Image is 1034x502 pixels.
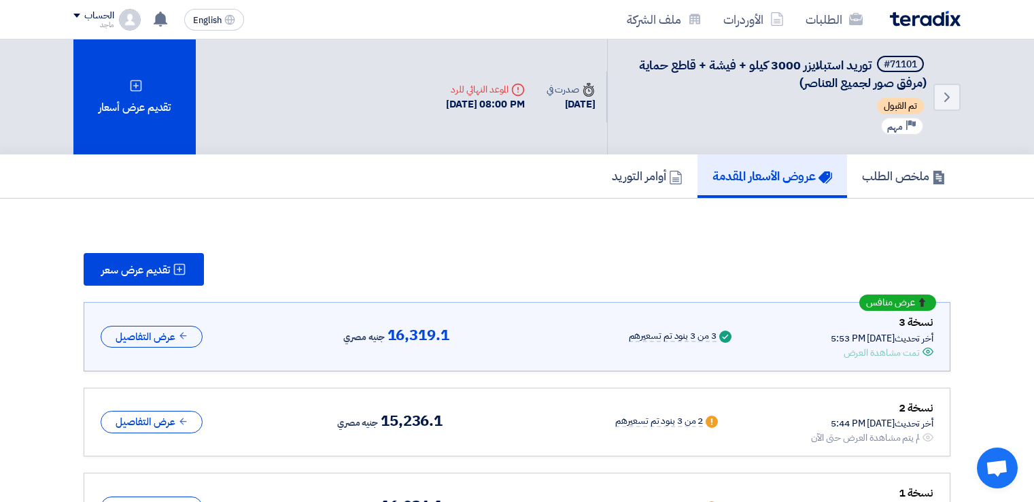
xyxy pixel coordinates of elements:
span: جنيه مصري [343,329,384,346]
div: أخر تحديث [DATE] 5:53 PM [831,331,933,346]
span: مهم [887,120,903,133]
a: عروض الأسعار المقدمة [697,154,847,198]
span: جنيه مصري [337,415,378,431]
span: عرض منافس [866,298,915,307]
div: #71101 [884,60,917,69]
button: تقديم عرض سعر [84,253,204,286]
div: صدرت في [547,82,596,97]
img: profile_test.png [119,9,141,31]
div: الحساب [84,10,114,22]
h5: توريد استبلايزر 3000 كيلو + فيشة + قاطع حماية (مرفق صور لجميع العناصر) [624,56,927,91]
div: نسخة 3 [831,314,933,331]
span: توريد استبلايزر 3000 كيلو + فيشة + قاطع حماية (مرفق صور لجميع العناصر) [639,56,927,92]
div: لم يتم مشاهدة العرض حتى الآن [811,431,920,445]
button: English [184,9,244,31]
span: تم القبول [877,98,924,114]
a: ملخص الطلب [847,154,961,198]
img: Teradix logo [890,11,961,27]
a: أوامر التوريد [597,154,697,198]
div: تمت مشاهدة العرض [844,346,920,360]
h5: أوامر التوريد [612,168,683,184]
div: تقديم عرض أسعار [73,39,196,154]
span: 15,236.1 [381,413,443,429]
a: الطلبات [795,3,874,35]
a: Open chat [977,448,1018,488]
div: 2 من 3 بنود تم تسعيرهم [615,416,703,427]
h5: عروض الأسعار المقدمة [712,168,832,184]
h5: ملخص الطلب [862,168,946,184]
div: 3 من 3 بنود تم تسعيرهم [629,331,717,342]
div: نسخة 1 [811,484,933,502]
div: [DATE] 08:00 PM [446,97,525,112]
div: نسخة 2 [811,399,933,417]
span: تقديم عرض سعر [101,265,170,275]
button: عرض التفاصيل [101,326,203,348]
div: الموعد النهائي للرد [446,82,525,97]
div: أخر تحديث [DATE] 5:44 PM [811,416,933,431]
a: ملف الشركة [616,3,712,35]
div: [DATE] [547,97,596,112]
span: 16,319.1 [387,327,449,344]
button: عرض التفاصيل [101,411,203,433]
div: ماجد [73,21,114,29]
a: الأوردرات [712,3,795,35]
span: English [193,16,222,25]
